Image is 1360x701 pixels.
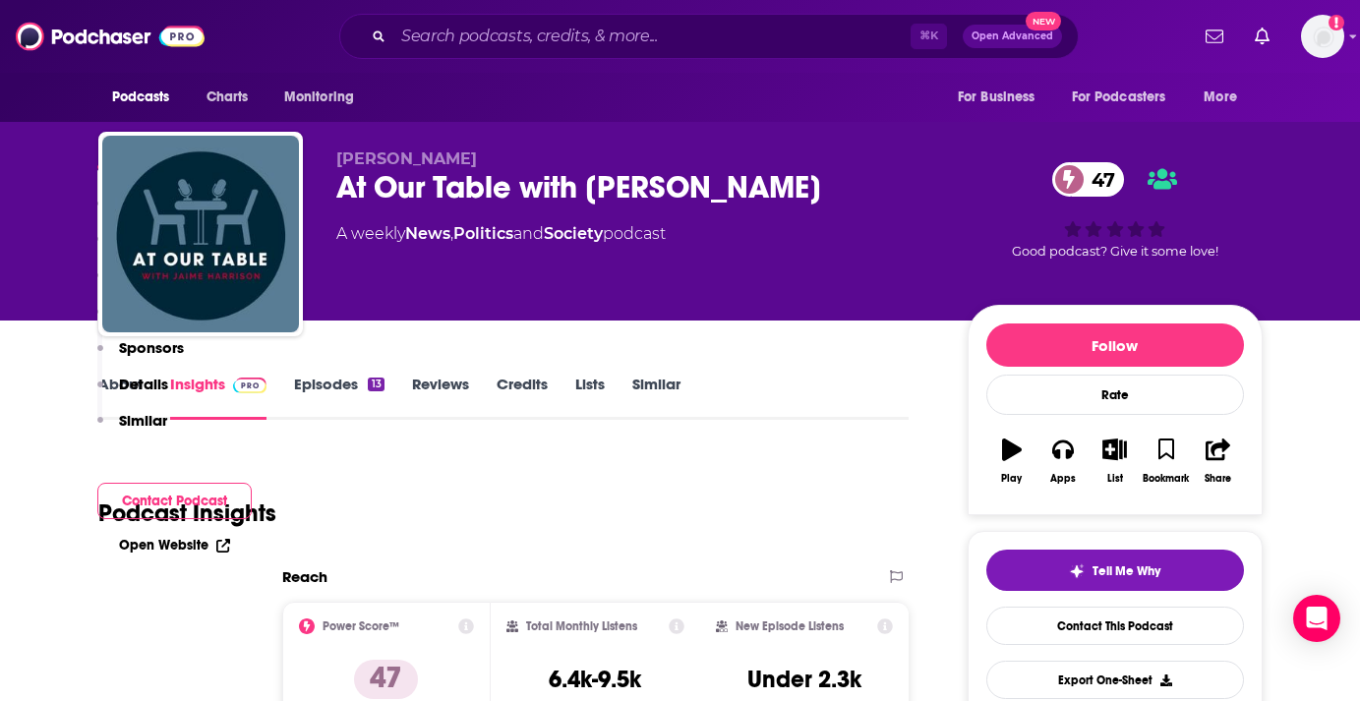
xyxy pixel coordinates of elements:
a: Contact This Podcast [986,607,1244,645]
span: New [1026,12,1061,30]
h2: Total Monthly Listens [526,619,637,633]
button: open menu [1190,79,1262,116]
span: ⌘ K [911,24,947,49]
button: open menu [1059,79,1195,116]
button: Details [97,375,168,411]
img: tell me why sparkle [1069,563,1085,579]
span: Good podcast? Give it some love! [1012,244,1218,259]
span: 47 [1072,162,1125,197]
button: Follow [986,323,1244,367]
a: Charts [194,79,261,116]
span: and [513,224,544,243]
span: , [450,224,453,243]
h3: 6.4k-9.5k [549,665,641,694]
div: List [1107,473,1123,485]
div: Bookmark [1143,473,1189,485]
button: Play [986,426,1037,497]
a: Reviews [412,375,469,420]
span: For Podcasters [1072,84,1166,111]
h2: Power Score™ [323,619,399,633]
p: 47 [354,660,418,699]
h2: New Episode Listens [736,619,844,633]
span: Open Advanced [972,31,1053,41]
a: Politics [453,224,513,243]
button: open menu [270,79,380,116]
button: tell me why sparkleTell Me Why [986,550,1244,591]
a: Similar [632,375,680,420]
input: Search podcasts, credits, & more... [393,21,911,52]
button: Contact Podcast [97,483,252,519]
button: Similar [97,411,167,447]
span: Podcasts [112,84,170,111]
p: Similar [119,411,167,430]
button: open menu [98,79,196,116]
img: User Profile [1301,15,1344,58]
p: Details [119,375,168,393]
span: Charts [207,84,249,111]
h3: Under 2.3k [747,665,861,694]
span: Logged in as jerryparshall [1301,15,1344,58]
div: Apps [1050,473,1076,485]
a: Episodes13 [294,375,384,420]
svg: Add a profile image [1329,15,1344,30]
span: [PERSON_NAME] [336,149,477,168]
a: News [405,224,450,243]
span: Tell Me Why [1093,563,1160,579]
a: Show notifications dropdown [1247,20,1277,53]
span: Monitoring [284,84,354,111]
a: 47 [1052,162,1125,197]
span: More [1204,84,1237,111]
button: Share [1192,426,1243,497]
div: Open Intercom Messenger [1293,595,1340,642]
button: Show profile menu [1301,15,1344,58]
img: At Our Table with Jaime Harrison [102,136,299,332]
button: Bookmark [1141,426,1192,497]
div: 47Good podcast? Give it some love! [968,149,1263,271]
div: A weekly podcast [336,222,666,246]
div: Share [1205,473,1231,485]
a: Society [544,224,603,243]
div: Play [1001,473,1022,485]
img: Podchaser - Follow, Share and Rate Podcasts [16,18,205,55]
div: Search podcasts, credits, & more... [339,14,1079,59]
a: Lists [575,375,605,420]
div: Rate [986,375,1244,415]
button: List [1089,426,1140,497]
a: Show notifications dropdown [1198,20,1231,53]
button: Export One-Sheet [986,661,1244,699]
button: open menu [944,79,1060,116]
span: For Business [958,84,1035,111]
div: 13 [368,378,384,391]
button: Open AdvancedNew [963,25,1062,48]
h2: Reach [282,567,327,586]
a: Credits [497,375,548,420]
a: Open Website [119,537,230,554]
button: Apps [1037,426,1089,497]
